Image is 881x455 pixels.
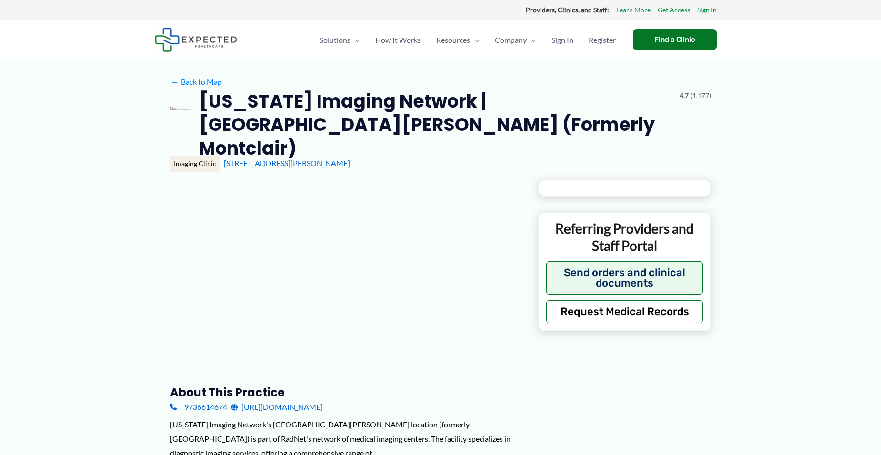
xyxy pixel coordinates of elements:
[170,156,220,172] div: Imaging Clinic
[581,23,623,57] a: Register
[527,23,536,57] span: Menu Toggle
[170,75,222,89] a: ←Back to Map
[170,385,523,400] h3: About this practice
[546,300,703,323] button: Request Medical Records
[170,400,227,414] a: 9736614674
[616,4,651,16] a: Learn More
[487,23,544,57] a: CompanyMenu Toggle
[231,400,323,414] a: [URL][DOMAIN_NAME]
[551,23,573,57] span: Sign In
[691,89,711,102] span: (1,177)
[312,23,623,57] nav: Primary Site Navigation
[633,29,717,50] a: Find a Clinic
[589,23,616,57] span: Register
[680,89,689,102] span: 4.7
[368,23,429,57] a: How It Works
[320,23,350,57] span: Solutions
[544,23,581,57] a: Sign In
[526,6,609,14] strong: Providers, Clinics, and Staff:
[429,23,487,57] a: ResourcesMenu Toggle
[546,261,703,295] button: Send orders and clinical documents
[436,23,470,57] span: Resources
[224,158,350,168] a: [STREET_ADDRESS][PERSON_NAME]
[495,23,527,57] span: Company
[470,23,480,57] span: Menu Toggle
[375,23,421,57] span: How It Works
[170,77,179,86] span: ←
[546,220,703,255] p: Referring Providers and Staff Portal
[312,23,368,57] a: SolutionsMenu Toggle
[199,89,672,160] h2: [US_STATE] Imaging Network | [GEOGRAPHIC_DATA][PERSON_NAME] (Formerly Montclair)
[350,23,360,57] span: Menu Toggle
[155,28,237,52] img: Expected Healthcare Logo - side, dark font, small
[658,4,690,16] a: Get Access
[697,4,717,16] a: Sign In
